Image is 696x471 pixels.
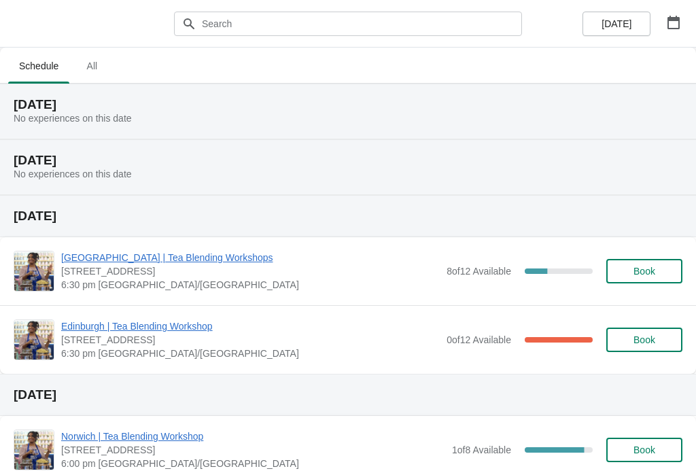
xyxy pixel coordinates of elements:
[452,444,511,455] span: 1 of 8 Available
[61,457,445,470] span: 6:00 pm [GEOGRAPHIC_DATA]/[GEOGRAPHIC_DATA]
[61,319,440,333] span: Edinburgh | Tea Blending Workshop
[14,430,54,470] img: Norwich | Tea Blending Workshop | 9 Back Of The Inns, Norwich NR2 1PT, UK | 6:00 pm Europe/London
[61,264,440,278] span: [STREET_ADDRESS]
[14,251,54,291] img: Glasgow | Tea Blending Workshops | 215 Byres Road, Glasgow G12 8UD, UK | 6:30 pm Europe/London
[14,169,132,179] span: No experiences on this date
[633,266,655,277] span: Book
[61,251,440,264] span: [GEOGRAPHIC_DATA] | Tea Blending Workshops
[61,347,440,360] span: 6:30 pm [GEOGRAPHIC_DATA]/[GEOGRAPHIC_DATA]
[582,12,650,36] button: [DATE]
[201,12,522,36] input: Search
[633,334,655,345] span: Book
[606,438,682,462] button: Book
[14,388,682,402] h2: [DATE]
[633,444,655,455] span: Book
[61,443,445,457] span: [STREET_ADDRESS]
[75,54,109,78] span: All
[8,54,69,78] span: Schedule
[447,334,511,345] span: 0 of 12 Available
[447,266,511,277] span: 8 of 12 Available
[606,259,682,283] button: Book
[14,209,682,223] h2: [DATE]
[14,98,682,111] h2: [DATE]
[61,333,440,347] span: [STREET_ADDRESS]
[606,328,682,352] button: Book
[14,154,682,167] h2: [DATE]
[61,278,440,292] span: 6:30 pm [GEOGRAPHIC_DATA]/[GEOGRAPHIC_DATA]
[61,430,445,443] span: Norwich | Tea Blending Workshop
[14,113,132,124] span: No experiences on this date
[602,18,631,29] span: [DATE]
[14,320,54,360] img: Edinburgh | Tea Blending Workshop | 89 Rose Street, Edinburgh, EH2 3DT | 6:30 pm Europe/London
